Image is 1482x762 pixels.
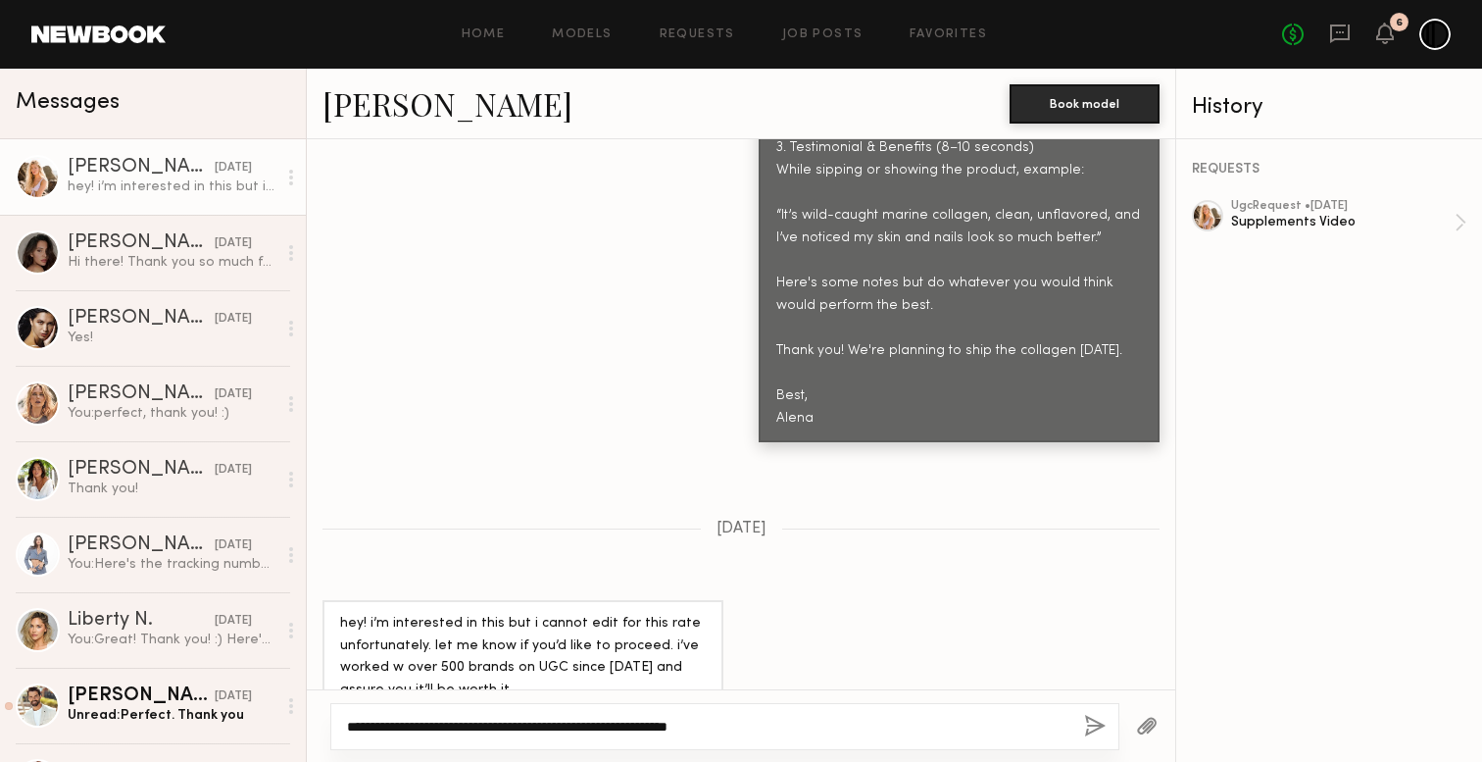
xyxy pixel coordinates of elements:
[215,536,252,555] div: [DATE]
[68,686,215,706] div: [PERSON_NAME]
[1231,200,1466,245] a: ugcRequest •[DATE]Supplements Video
[68,158,215,178] div: [PERSON_NAME]
[68,404,276,423] div: You: perfect, thank you! :)
[1010,94,1160,111] a: Book model
[776,92,1142,430] div: 2 Demo. Using collagen in the coffee, matcha, smoothie. 3. Testimonial & Benefits (8–10 seconds) ...
[782,28,864,41] a: Job Posts
[340,613,706,703] div: hey! i’m interested in this but i cannot edit for this rate unfortunately. let me know if you’d l...
[68,611,215,631] div: Liberty N.
[1231,200,1455,213] div: ugc Request • [DATE]
[215,687,252,706] div: [DATE]
[215,612,252,631] div: [DATE]
[68,706,276,725] div: Unread: Perfect. Thank you
[322,82,572,125] a: [PERSON_NAME]
[68,460,215,480] div: [PERSON_NAME]
[462,28,506,41] a: Home
[1192,163,1466,177] div: REQUESTS
[910,28,987,41] a: Favorites
[215,234,252,253] div: [DATE]
[68,178,276,196] div: hey! i’m interested in this but i cannot edit for this rate unfortunately. let me know if you’d l...
[215,385,252,404] div: [DATE]
[1010,84,1160,124] button: Book model
[1192,96,1466,119] div: History
[68,631,276,649] div: You: Great! Thank you! :) Here's the tracking number USPS • 420900369300110597204643293936
[68,384,215,404] div: [PERSON_NAME]
[552,28,612,41] a: Models
[68,253,276,272] div: Hi there! Thank you so much for having me! I’ll let you know once the package arrives (: I’ll be ...
[215,461,252,480] div: [DATE]
[68,480,276,498] div: Thank you!
[68,555,276,574] div: You: Here's the tracking number: USPS • 420921229300110597204643293943 Thank you :)
[716,521,766,537] span: [DATE]
[215,159,252,178] div: [DATE]
[16,91,120,114] span: Messages
[68,535,215,555] div: [PERSON_NAME]
[215,310,252,329] div: [DATE]
[660,28,735,41] a: Requests
[68,233,215,253] div: [PERSON_NAME]
[1396,18,1403,28] div: 6
[1231,213,1455,231] div: Supplements Video
[68,329,276,347] div: Yes!
[68,309,215,329] div: [PERSON_NAME]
